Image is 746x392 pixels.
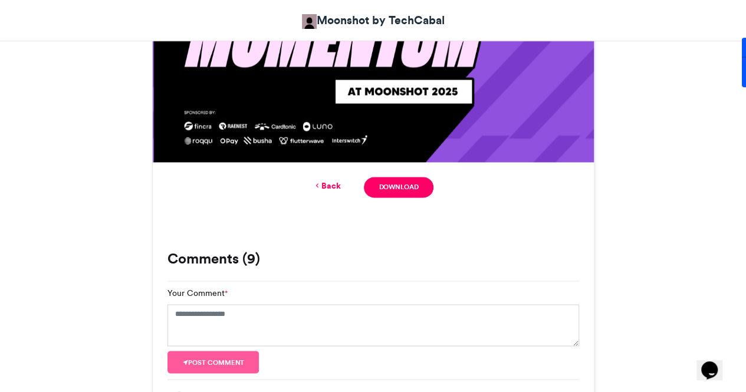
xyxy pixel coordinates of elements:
iframe: chat widget [696,345,734,380]
a: Download [364,177,433,197]
button: Post comment [167,351,259,373]
h3: Comments (9) [167,252,579,266]
label: Your Comment [167,287,228,299]
a: Moonshot by TechCabal [302,12,445,29]
img: Moonshot by TechCabal [302,14,317,29]
a: Back [313,180,340,192]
